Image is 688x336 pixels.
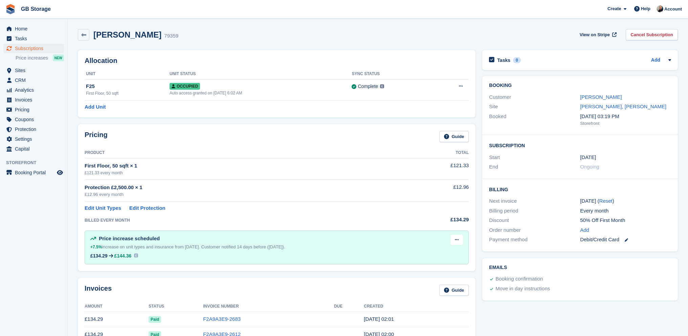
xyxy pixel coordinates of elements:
[580,94,622,100] a: [PERSON_NAME]
[489,142,671,149] h2: Subscription
[599,198,613,204] a: Reset
[18,3,53,15] a: GB Storage
[170,83,200,90] span: Occupied
[439,131,469,142] a: Guide
[489,265,671,270] h2: Emails
[580,207,671,215] div: Every month
[90,244,102,250] div: +7.5%
[85,285,112,296] h2: Invoices
[56,169,64,177] a: Preview store
[3,24,64,33] a: menu
[85,301,149,312] th: Amount
[15,95,56,105] span: Invoices
[85,131,108,142] h2: Pricing
[85,148,398,158] th: Product
[489,113,580,127] div: Booked
[3,144,64,154] a: menu
[15,125,56,134] span: Protection
[580,217,671,224] div: 50% Off First Month
[641,5,650,12] span: Help
[149,316,161,323] span: Paid
[489,103,580,111] div: Site
[16,54,64,62] a: Price increases NEW
[626,29,678,40] a: Cancel Subscription
[489,83,671,88] h2: Booking
[3,95,64,105] a: menu
[85,69,170,80] th: Unit
[3,44,64,53] a: menu
[16,55,48,61] span: Price increases
[90,253,108,259] div: £134.29
[6,159,67,166] span: Storefront
[15,168,56,177] span: Booking Portal
[489,226,580,234] div: Order number
[86,83,170,90] div: F25
[489,93,580,101] div: Customer
[86,90,170,96] div: First Floor, 50 sqft
[580,226,589,234] a: Add
[85,162,398,170] div: First Floor, 50 sqft × 1
[203,316,241,322] a: F2A9A3E9-2683
[398,148,469,158] th: Total
[85,217,398,223] div: BILLED EVERY MONTH
[15,134,56,144] span: Settings
[358,83,378,90] div: Complete
[398,216,469,224] div: £134.29
[3,105,64,114] a: menu
[85,103,106,111] a: Add Unit
[201,244,285,249] span: Customer notified 14 days before ([DATE]).
[15,85,56,95] span: Analytics
[3,115,64,124] a: menu
[15,105,56,114] span: Pricing
[15,66,56,75] span: Sites
[657,5,663,12] img: Karl Walker
[489,163,580,171] div: End
[489,207,580,215] div: Billing period
[5,4,16,14] img: stora-icon-8386f47178a22dfd0bd8f6a31ec36ba5ce8667c1dd55bd0f319d3a0aa187defe.svg
[334,301,364,312] th: Due
[149,301,203,312] th: Status
[651,57,660,64] a: Add
[3,168,64,177] a: menu
[53,54,64,61] div: NEW
[114,253,132,259] span: £144.36
[15,144,56,154] span: Capital
[3,75,64,85] a: menu
[15,24,56,33] span: Home
[364,316,394,322] time: 2025-07-28 01:01:07 UTC
[352,69,433,80] th: Sync Status
[129,204,165,212] a: Edit Protection
[495,275,543,283] div: Booking confirmation
[99,236,160,241] span: Price increase scheduled
[580,113,671,120] div: [DATE] 03:19 PM
[580,197,671,205] div: [DATE] ( )
[170,69,352,80] th: Unit Status
[3,125,64,134] a: menu
[90,244,200,249] span: increase on unit types and insurance from [DATE].
[495,285,550,293] div: Move in day instructions
[580,31,610,38] span: View on Stripe
[398,158,469,179] td: £121.33
[3,66,64,75] a: menu
[580,164,599,170] span: Ongoing
[93,30,161,39] h2: [PERSON_NAME]
[3,34,64,43] a: menu
[15,34,56,43] span: Tasks
[489,217,580,224] div: Discount
[580,154,596,161] time: 2025-03-28 01:00:00 UTC
[15,44,56,53] span: Subscriptions
[607,5,621,12] span: Create
[513,57,521,63] div: 0
[489,197,580,205] div: Next invoice
[489,236,580,244] div: Payment method
[85,204,121,212] a: Edit Unit Types
[580,104,666,109] a: [PERSON_NAME], [PERSON_NAME]
[85,184,398,192] div: Protection £2,500.00 × 1
[577,29,618,40] a: View on Stripe
[497,57,510,63] h2: Tasks
[85,312,149,327] td: £134.29
[164,32,178,40] div: 79359
[3,85,64,95] a: menu
[398,180,469,202] td: £12.96
[15,75,56,85] span: CRM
